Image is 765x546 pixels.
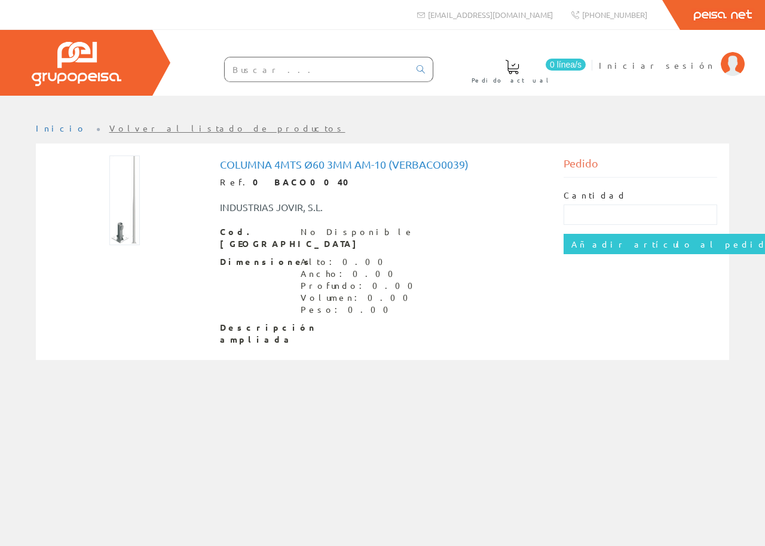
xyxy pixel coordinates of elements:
label: Cantidad [564,190,627,202]
span: Iniciar sesión [599,59,715,71]
img: Grupo Peisa [32,42,121,86]
span: [PHONE_NUMBER] [582,10,647,20]
div: Ancho: 0.00 [301,268,420,280]
div: Ref. [220,176,546,188]
span: [EMAIL_ADDRESS][DOMAIN_NAME] [428,10,553,20]
a: Inicio [36,123,87,133]
strong: 0 BACO0040 [253,176,357,187]
span: Dimensiones [220,256,292,268]
h1: Columna 4mts Ø60 3mm Am-10 (verbaco0039) [220,158,546,170]
img: Foto artículo Columna 4mts Ø60 3mm Am-10 (verbaco0039) (51.240875912409x150) [109,155,140,245]
a: Iniciar sesión [599,50,745,61]
div: Alto: 0.00 [301,256,420,268]
div: Pedido [564,155,718,178]
span: 0 línea/s [546,59,586,71]
span: Pedido actual [472,74,553,86]
a: Volver al listado de productos [109,123,345,133]
div: INDUSTRIAS JOVIR, S.L. [211,200,411,214]
div: Peso: 0.00 [301,304,420,316]
input: Buscar ... [225,57,409,81]
div: Volumen: 0.00 [301,292,420,304]
div: Profundo: 0.00 [301,280,420,292]
span: Descripción ampliada [220,322,292,346]
div: No Disponible [301,226,414,238]
span: Cod. [GEOGRAPHIC_DATA] [220,226,292,250]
